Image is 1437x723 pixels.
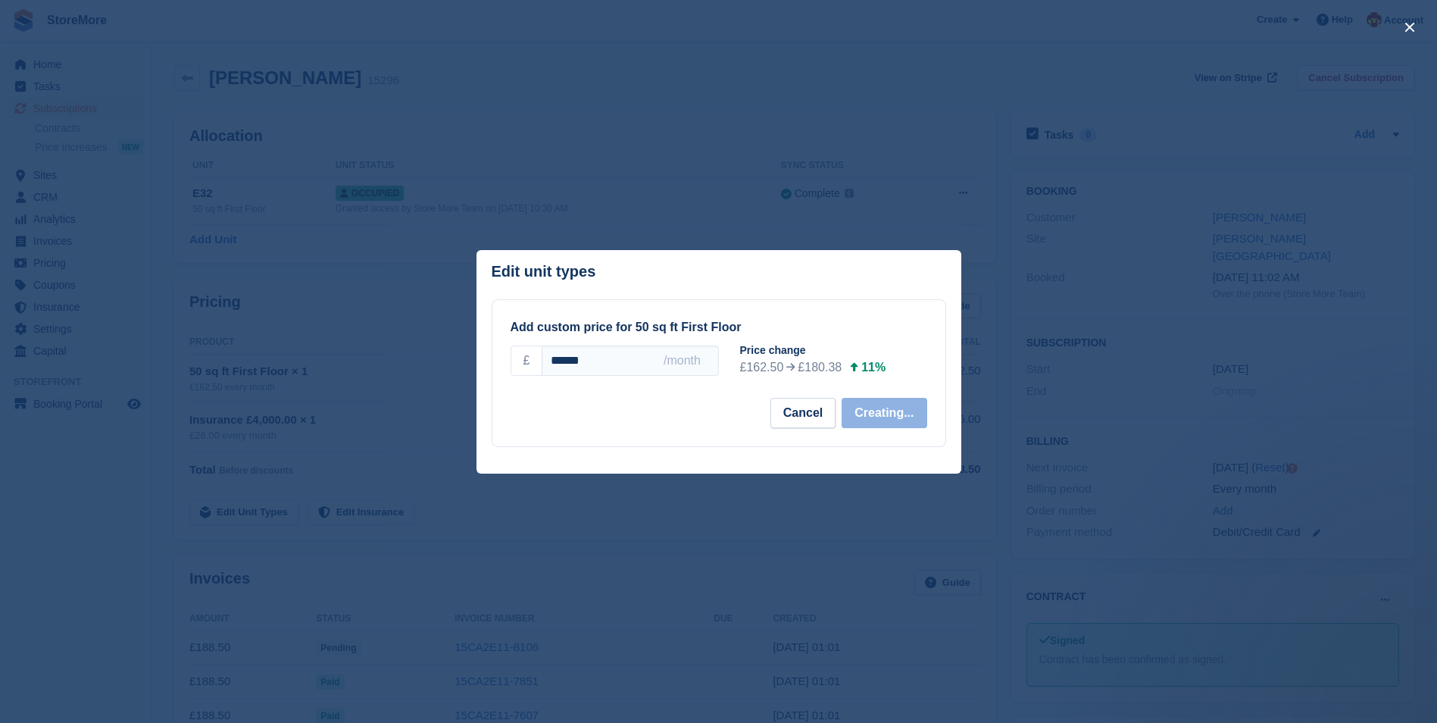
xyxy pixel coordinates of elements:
p: Edit unit types [492,263,596,280]
div: £162.50 [740,358,784,377]
button: close [1398,15,1422,39]
button: Creating... [842,398,926,428]
div: 11% [861,358,886,377]
div: Add custom price for 50 sq ft First Floor [511,318,927,336]
button: Cancel [770,398,836,428]
div: Price change [740,343,939,358]
div: £180.38 [798,358,842,377]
